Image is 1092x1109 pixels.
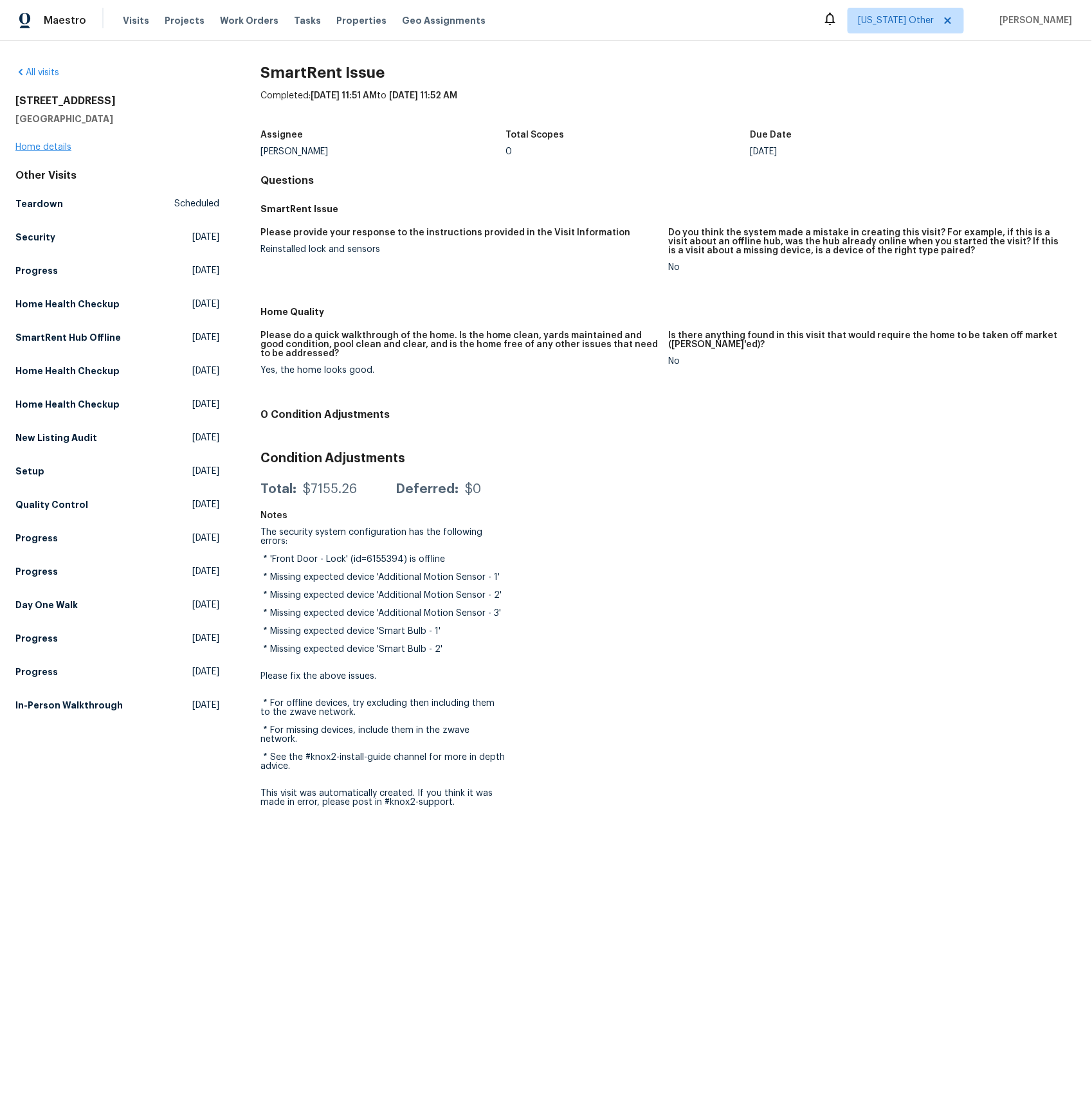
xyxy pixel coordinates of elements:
[15,259,219,282] a: Progress[DATE]
[15,192,219,215] a: TeardownScheduled
[15,197,63,210] h5: Teardown
[750,131,792,140] h5: Due Date
[192,565,219,578] span: [DATE]
[192,331,219,344] span: [DATE]
[260,89,1077,123] div: Completed: to
[669,228,1066,255] h5: Do you think the system made a mistake in creating this visit? For example, if this is a visit ab...
[192,398,219,411] span: [DATE]
[669,357,1066,366] div: No
[15,627,219,650] a: Progress[DATE]
[15,431,97,444] h5: New Listing Audit
[192,599,219,611] span: [DATE]
[192,632,219,645] span: [DATE]
[15,527,219,550] a: Progress[DATE]
[192,699,219,712] span: [DATE]
[750,147,995,156] div: [DATE]
[303,483,357,496] div: $7155.26
[260,66,1077,79] h2: SmartRent Issue
[123,14,149,27] span: Visits
[260,147,505,156] div: [PERSON_NAME]
[15,331,121,344] h5: SmartRent Hub Offline
[505,131,565,140] h5: Total Scopes
[192,231,219,244] span: [DATE]
[15,95,219,107] h2: [STREET_ADDRESS]
[15,231,55,244] h5: Security
[402,14,486,27] span: Geo Assignments
[15,532,58,545] h5: Progress
[15,565,58,578] h5: Progress
[15,293,219,316] a: Home Health Checkup[DATE]
[669,263,1066,272] div: No
[669,331,1066,349] h5: Is there anything found in this visit that would require the home to be taken off market ([PERSON...
[15,493,219,516] a: Quality Control[DATE]
[192,465,219,478] span: [DATE]
[15,460,219,483] a: Setup[DATE]
[192,665,219,678] span: [DATE]
[15,699,123,712] h5: In-Person Walkthrough
[260,452,1077,465] h3: Condition Adjustments
[15,665,58,678] h5: Progress
[260,483,296,496] div: Total:
[15,113,219,125] h5: [GEOGRAPHIC_DATA]
[260,228,630,237] h5: Please provide your response to the instructions provided in the Visit Information
[995,14,1073,27] span: [PERSON_NAME]
[192,298,219,311] span: [DATE]
[336,14,387,27] span: Properties
[15,169,219,182] div: Other Visits
[15,694,219,717] a: In-Person Walkthrough[DATE]
[15,359,219,383] a: Home Health Checkup[DATE]
[396,483,459,496] div: Deferred:
[311,91,377,100] span: [DATE] 11:51 AM
[192,532,219,545] span: [DATE]
[220,14,278,27] span: Work Orders
[15,393,219,416] a: Home Health Checkup[DATE]
[15,593,219,617] a: Day One Walk[DATE]
[389,91,457,100] span: [DATE] 11:52 AM
[859,14,934,27] span: [US_STATE] Other
[294,16,321,25] span: Tasks
[15,226,219,249] a: Security[DATE]
[260,131,303,140] h5: Assignee
[15,599,78,611] h5: Day One Walk
[260,408,1077,421] h4: 0 Condition Adjustments
[15,326,219,349] a: SmartRent Hub Offline[DATE]
[15,143,71,152] a: Home details
[192,365,219,377] span: [DATE]
[15,498,88,511] h5: Quality Control
[15,365,120,377] h5: Home Health Checkup
[15,68,59,77] a: All visits
[260,331,658,358] h5: Please do a quick walkthrough of the home. Is the home clean, yards maintained and good condition...
[15,264,58,277] h5: Progress
[15,298,120,311] h5: Home Health Checkup
[260,528,505,807] div: The security system configuration has the following errors: * 'Front Door - Lock' (id=6155394) is...
[15,398,120,411] h5: Home Health Checkup
[260,203,1077,215] h5: SmartRent Issue
[15,632,58,645] h5: Progress
[15,560,219,583] a: Progress[DATE]
[192,498,219,511] span: [DATE]
[260,511,287,520] h5: Notes
[192,264,219,277] span: [DATE]
[15,465,44,478] h5: Setup
[260,245,658,254] div: Reinstalled lock and sensors
[44,14,86,27] span: Maestro
[260,366,658,375] div: Yes, the home looks good.
[505,147,751,156] div: 0
[260,305,1077,318] h5: Home Quality
[15,426,219,449] a: New Listing Audit[DATE]
[192,431,219,444] span: [DATE]
[165,14,205,27] span: Projects
[15,660,219,683] a: Progress[DATE]
[465,483,481,496] div: $0
[174,197,219,210] span: Scheduled
[260,174,1077,187] h4: Questions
